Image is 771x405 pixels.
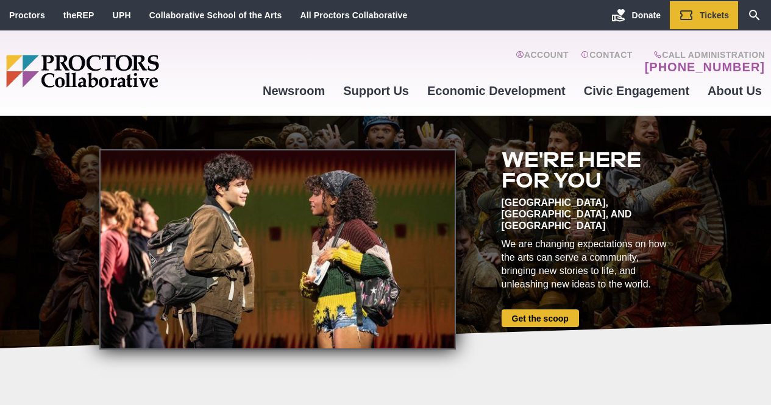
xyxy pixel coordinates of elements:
[6,55,253,88] img: Proctors logo
[63,10,94,20] a: theREP
[149,10,282,20] a: Collaborative School of the Arts
[698,74,771,107] a: About Us
[602,1,670,29] a: Donate
[502,149,672,191] h2: We're here for you
[641,50,765,60] span: Call Administration
[300,10,407,20] a: All Proctors Collaborative
[418,74,575,107] a: Economic Development
[575,74,698,107] a: Civic Engagement
[670,1,738,29] a: Tickets
[645,60,765,74] a: [PHONE_NUMBER]
[254,74,334,107] a: Newsroom
[632,10,661,20] span: Donate
[738,1,771,29] a: Search
[9,10,45,20] a: Proctors
[700,10,729,20] span: Tickets
[502,309,579,327] a: Get the scoop
[334,74,418,107] a: Support Us
[113,10,131,20] a: UPH
[502,197,672,231] div: [GEOGRAPHIC_DATA], [GEOGRAPHIC_DATA], and [GEOGRAPHIC_DATA]
[502,238,672,291] div: We are changing expectations on how the arts can serve a community, bringing new stories to life,...
[516,50,569,74] a: Account
[581,50,633,74] a: Contact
